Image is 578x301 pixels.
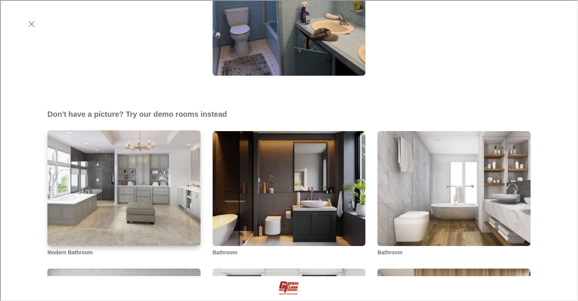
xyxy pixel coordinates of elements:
h3: Bathroom [212,248,365,256]
img: Bathroom [212,130,367,246]
li: Modern Bathroom [47,130,200,255]
h3: Modern Bathroom [47,248,200,256]
button: Exit visualizer [24,17,38,30]
img: Modern Bathroom [47,130,201,246]
h2: Don't have a picture? Try our demo rooms instead [47,108,226,118]
a: Visit General Floor homepage [258,280,318,295]
h3: Bathroom [377,248,530,256]
img: Bathroom [377,130,531,246]
li: Bathroom [377,130,530,255]
li: Bathroom [212,130,365,255]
